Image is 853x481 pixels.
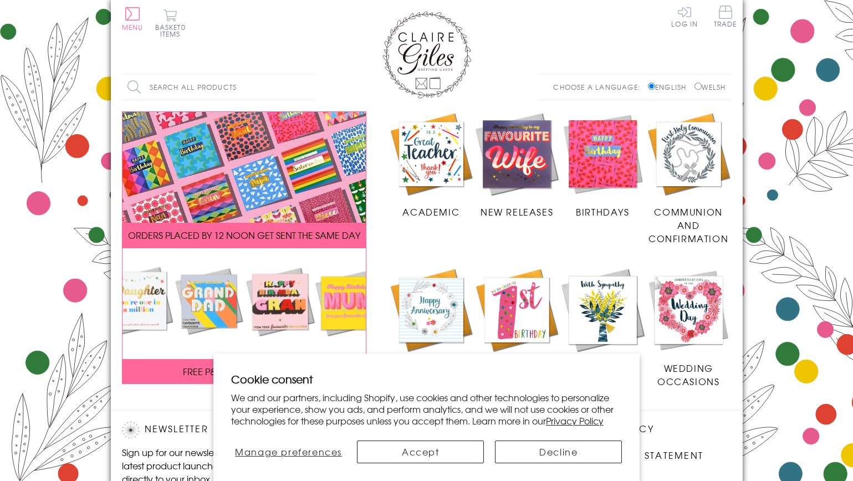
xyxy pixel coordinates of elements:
span: Wedding Occasions [657,361,719,388]
input: Search all products [122,75,316,100]
button: Manage preferences [231,441,346,463]
p: Choose a language: [553,82,646,92]
a: Trade [714,6,737,29]
a: New Releases [474,111,560,219]
label: English [648,82,692,92]
a: Anniversary [389,267,474,375]
span: Birthdays [576,205,629,218]
span: Trade [714,6,737,27]
span: Communion and Confirmation [648,205,728,245]
img: Claire Giles Greetings Cards [382,11,471,99]
span: FREE P&P ON ALL UK ORDERS [183,365,305,378]
span: Menu [122,22,144,32]
button: Decline [495,441,622,463]
input: Search [305,75,316,100]
span: New Releases [481,205,553,218]
p: We and our partners, including Shopify, use cookies and other technologies to personalize your ex... [231,392,622,426]
button: Accept [357,441,484,463]
a: Wedding Occasions [646,267,732,388]
button: Basket0 items [155,9,186,37]
input: Welsh [694,83,702,90]
span: Manage preferences [235,445,342,458]
h2: Cookie consent [231,371,622,387]
a: Log In [671,6,698,27]
a: Privacy Policy [546,414,604,427]
a: Birthdays [560,111,646,219]
input: English [648,83,655,90]
a: Academic [389,111,474,219]
span: Academic [402,205,459,218]
h2: Newsletter [122,422,310,438]
a: Communion and Confirmation [646,111,732,245]
a: Sympathy [560,267,646,375]
label: Welsh [694,82,726,92]
span: ORDERS PLACED BY 12 NOON GET SENT THE SAME DAY [128,228,360,242]
span: 0 items [160,22,186,39]
button: Menu [122,7,144,30]
a: Age Cards [474,267,560,375]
